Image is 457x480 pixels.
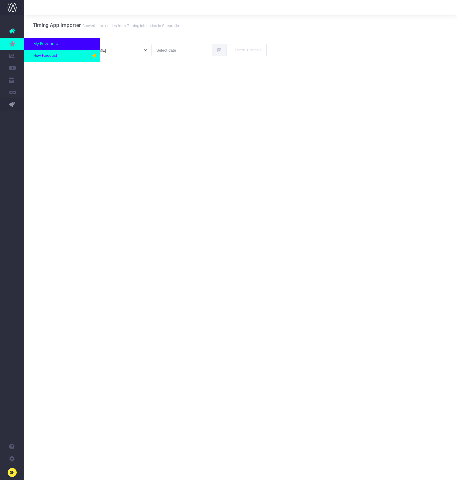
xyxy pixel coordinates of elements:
[81,22,184,28] small: Convert time entries from Timing into todos in Streamtime.
[33,41,60,47] span: My Favourites
[230,44,267,56] button: Fetch Timings
[8,468,17,477] img: images/default_profile_image.png
[33,22,184,28] h3: Timing App Importer
[33,53,57,59] span: New Forecast
[151,44,212,56] input: Select date
[24,50,100,62] a: New Forecast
